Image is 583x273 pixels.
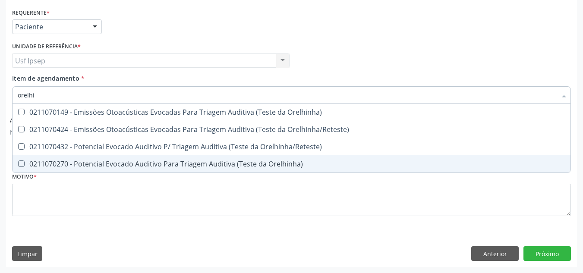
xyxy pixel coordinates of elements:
button: Anterior [471,246,519,261]
p: Nenhum anexo disponível. [10,128,88,137]
label: Anexos adicionados [10,114,70,128]
input: Buscar por procedimentos [18,86,557,104]
span: Item de agendamento [12,74,79,82]
button: Próximo [523,246,571,261]
div: 0211070270 - Potencial Evocado Auditivo Para Triagem Auditiva (Teste da Orelhinha) [18,160,565,167]
span: Paciente [15,22,84,31]
div: 0211070424 - Emissões Otoacústicas Evocadas Para Triagem Auditiva (Teste da Orelhinha/Reteste) [18,126,565,133]
label: Requerente [12,6,50,19]
div: 0211070149 - Emissões Otoacústicas Evocadas Para Triagem Auditiva (Teste da Orelhinha) [18,109,565,116]
div: 0211070432 - Potencial Evocado Auditivo P/ Triagem Auditiva (Teste da Orelhinha/Reteste) [18,143,565,150]
button: Limpar [12,246,42,261]
label: Motivo [12,170,37,184]
label: Unidade de referência [12,40,81,53]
